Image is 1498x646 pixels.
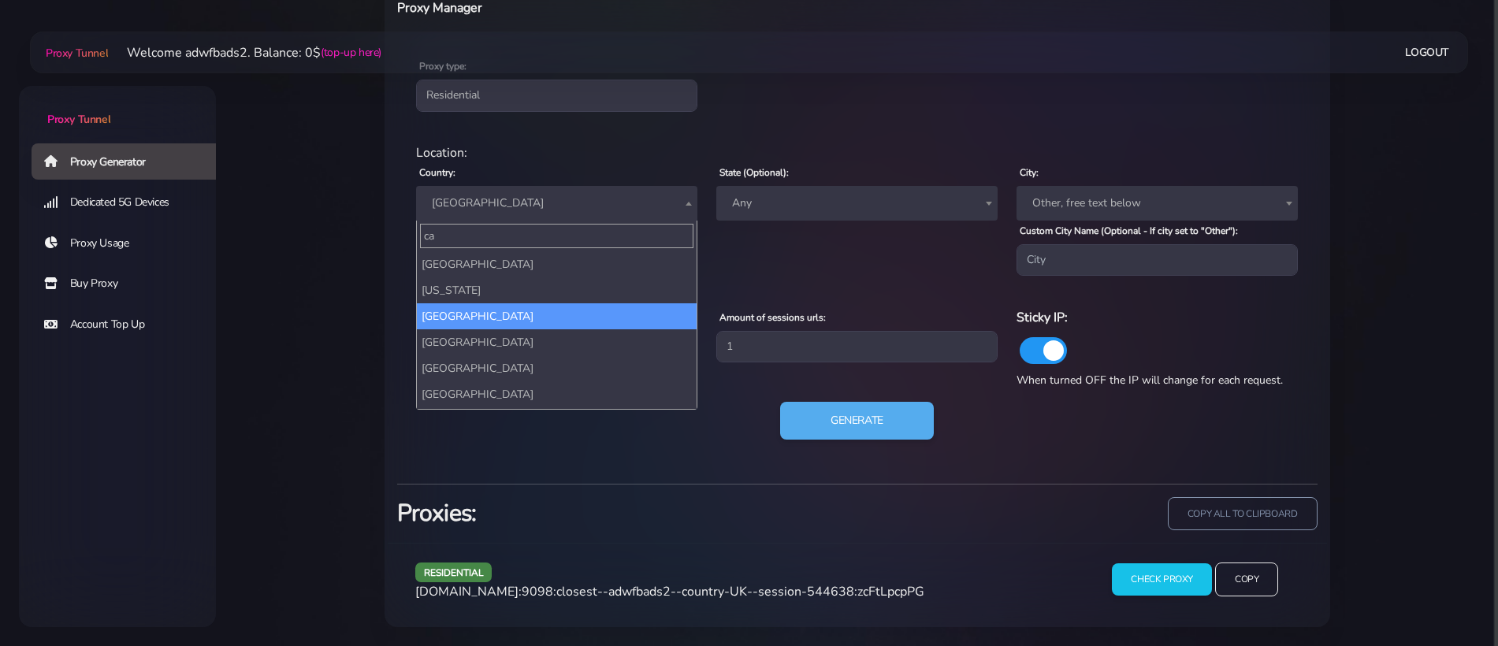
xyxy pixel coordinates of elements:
iframe: Webchat Widget [1422,570,1478,626]
input: Search [420,224,693,248]
a: Buy Proxy [32,265,229,302]
input: Copy [1215,562,1278,596]
label: Country: [419,165,455,180]
label: City: [1020,165,1039,180]
label: Amount of sessions urls: [719,310,826,325]
div: Location: [407,143,1308,162]
h6: Sticky IP: [1017,307,1298,328]
li: [GEOGRAPHIC_DATA] [417,407,697,433]
span: [DOMAIN_NAME]:9098:closest--adwfbads2--country-UK--session-544638:zcFtLpcpPG [415,583,924,600]
h3: Proxies: [397,497,848,529]
li: [US_STATE] [417,277,697,303]
span: Other, free text below [1017,186,1298,221]
li: [GEOGRAPHIC_DATA] [417,355,697,381]
a: Account Top Up [32,306,229,343]
a: Proxy Tunnel [19,86,216,128]
label: Custom City Name (Optional - If city set to "Other"): [1020,224,1238,238]
li: [GEOGRAPHIC_DATA] [417,381,697,407]
a: Proxy Tunnel [43,40,108,65]
li: Welcome adwfbads2. Balance: 0$ [108,43,381,62]
a: Proxy Usage [32,225,229,262]
input: copy all to clipboard [1168,497,1318,531]
span: Any [716,186,998,221]
a: Logout [1405,38,1449,67]
span: Any [726,192,988,214]
li: [GEOGRAPHIC_DATA] [417,251,697,277]
span: When turned OFF the IP will change for each request. [1017,373,1283,388]
li: [GEOGRAPHIC_DATA] [417,329,697,355]
span: United Kingdom [426,192,688,214]
a: Dedicated 5G Devices [32,184,229,221]
span: United Kingdom [416,186,697,221]
a: Proxy Generator [32,143,229,180]
span: residential [415,562,493,582]
label: State (Optional): [719,165,789,180]
span: Proxy Tunnel [46,46,108,61]
button: Generate [780,402,934,440]
input: Check Proxy [1112,563,1212,596]
a: (top-up here) [321,44,381,61]
span: Proxy Tunnel [47,112,110,127]
span: Other, free text below [1026,192,1288,214]
input: City [1017,244,1298,276]
li: [GEOGRAPHIC_DATA] [417,303,697,329]
div: Proxy Settings: [407,288,1308,307]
